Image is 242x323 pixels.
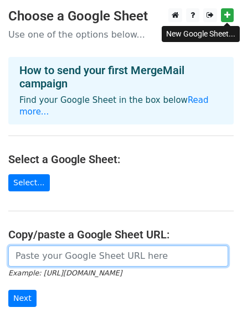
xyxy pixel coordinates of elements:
p: Use one of the options below... [8,29,234,40]
a: Read more... [19,95,209,117]
input: Paste your Google Sheet URL here [8,246,228,267]
a: Select... [8,174,50,191]
h4: Select a Google Sheet: [8,153,234,166]
h4: Copy/paste a Google Sheet URL: [8,228,234,241]
h3: Choose a Google Sheet [8,8,234,24]
p: Find your Google Sheet in the box below [19,95,223,118]
h4: How to send your first MergeMail campaign [19,64,223,90]
iframe: Chat Widget [187,270,242,323]
input: Next [8,290,37,307]
div: New Google Sheet... [162,26,240,42]
small: Example: [URL][DOMAIN_NAME] [8,269,122,277]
